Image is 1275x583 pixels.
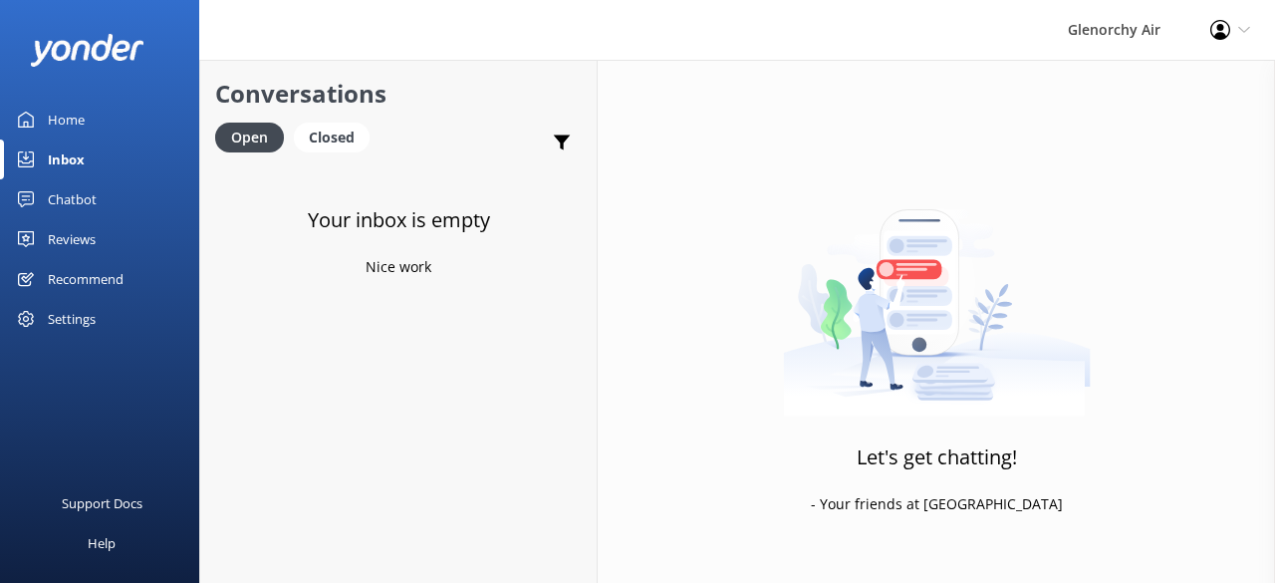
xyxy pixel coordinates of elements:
[30,34,144,67] img: yonder-white-logo.png
[308,204,490,236] h3: Your inbox is empty
[857,441,1017,473] h3: Let's get chatting!
[48,100,85,140] div: Home
[366,256,431,278] p: Nice work
[783,167,1091,417] img: artwork of a man stealing a conversation from at giant smartphone
[48,299,96,339] div: Settings
[215,123,284,152] div: Open
[215,126,294,147] a: Open
[294,123,370,152] div: Closed
[811,493,1063,515] p: - Your friends at [GEOGRAPHIC_DATA]
[294,126,380,147] a: Closed
[62,483,142,523] div: Support Docs
[48,140,85,179] div: Inbox
[48,259,124,299] div: Recommend
[48,179,97,219] div: Chatbot
[88,523,116,563] div: Help
[48,219,96,259] div: Reviews
[215,75,582,113] h2: Conversations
